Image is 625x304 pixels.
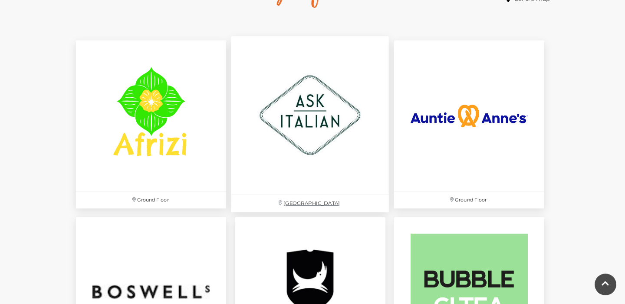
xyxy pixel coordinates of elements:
a: [GEOGRAPHIC_DATA] [227,32,394,217]
a: Ground Floor [72,36,230,212]
p: Ground Floor [394,192,544,208]
p: [GEOGRAPHIC_DATA] [231,195,389,212]
a: Ground Floor [390,36,549,212]
p: Ground Floor [76,192,226,208]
